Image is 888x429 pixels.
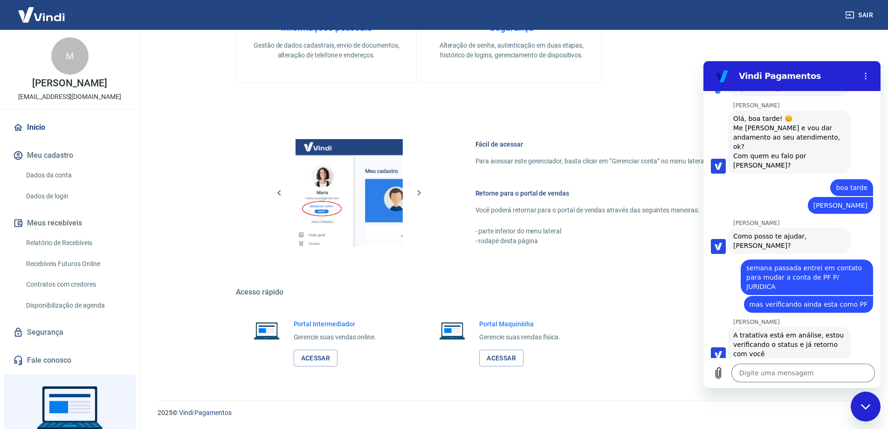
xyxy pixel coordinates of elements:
[479,332,560,342] p: Gerencie suas vendas física.
[475,140,765,149] h6: Fácil de acessar
[11,145,128,166] button: Meu cadastro
[475,156,765,166] p: Para acessar este gerenciador, basta clicar em “Gerenciar conta” no menu lateral do portal de ven...
[179,409,232,416] a: Vindi Pagamentos
[294,350,338,367] a: Acessar
[251,41,402,60] p: Gestão de dados cadastrais, envio de documentos, alteração de telefone e endereços.
[18,92,121,102] p: [EMAIL_ADDRESS][DOMAIN_NAME]
[247,319,286,342] img: Imagem de um notebook aberto
[158,408,866,418] p: 2025 ©
[296,139,403,246] img: Imagem da dashboard mostrando o botão de gerenciar conta na sidebar no lado esquerdo
[32,78,107,88] p: [PERSON_NAME]
[475,189,765,198] h6: Retorne para o portal de vendas
[436,41,587,60] p: Alteração de senha, autenticação em duas etapas, histórico de logins, gerenciamento de dispositivos.
[11,0,72,29] img: Vindi
[475,226,765,236] p: - parte inferior do menu lateral
[22,275,128,294] a: Contratos com credores
[11,322,128,343] a: Segurança
[11,350,128,371] a: Fale conosco
[294,319,377,329] h6: Portal Intermediador
[479,350,523,367] a: Acessar
[433,319,472,342] img: Imagem de um notebook aberto
[294,332,377,342] p: Gerencie suas vendas online.
[22,233,128,253] a: Relatório de Recebíveis
[51,37,89,75] div: M
[475,236,765,246] p: - rodapé desta página
[11,117,128,138] a: Início
[22,296,128,315] a: Disponibilização de agenda
[236,288,788,297] h5: Acesso rápido
[479,319,560,329] h6: Portal Maquininha
[851,392,881,422] iframe: Botão para abrir a janela de mensagens, conversa em andamento
[22,187,128,206] a: Dados de login
[703,61,881,388] iframe: Janela de mensagens
[22,254,128,274] a: Recebíveis Futuros Online
[843,7,877,24] button: Sair
[475,205,765,215] p: Você poderá retornar para o portal de vendas através das seguintes maneiras:
[22,166,128,185] a: Dados da conta
[11,213,128,233] button: Meus recebíveis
